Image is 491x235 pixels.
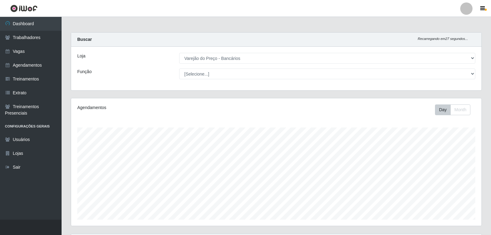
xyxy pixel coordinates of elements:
[450,104,470,115] button: Month
[435,104,470,115] div: First group
[418,37,468,41] i: Recarregando em 27 segundos...
[77,104,238,111] div: Agendamentos
[77,69,92,75] label: Função
[77,53,85,59] label: Loja
[77,37,92,42] strong: Buscar
[435,104,451,115] button: Day
[435,104,475,115] div: Toolbar with button groups
[10,5,38,12] img: CoreUI Logo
